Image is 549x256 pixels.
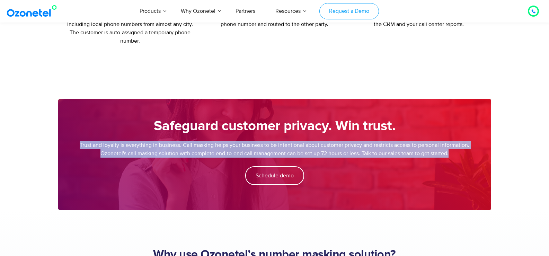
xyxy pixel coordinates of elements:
h5: Safeguard customer privacy. Win trust. [72,116,477,136]
a: Request a Demo [319,3,379,19]
a: Schedule demo [245,166,304,185]
p: Trust and loyalty is everything in business. Call masking helps your business to be intentional a... [72,141,477,158]
span: Schedule demo [256,173,294,178]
